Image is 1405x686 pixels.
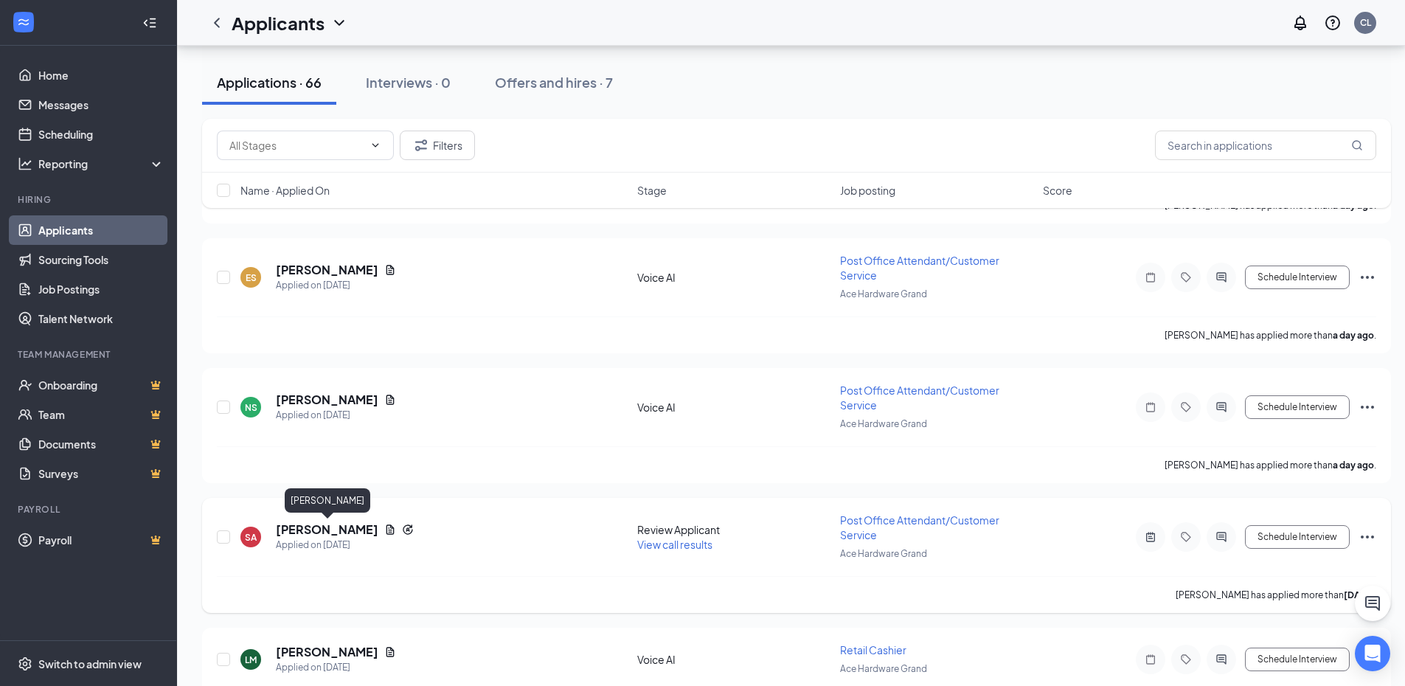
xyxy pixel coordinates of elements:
svg: ActiveChat [1213,401,1230,413]
button: Filter Filters [400,131,475,160]
h5: [PERSON_NAME] [276,262,378,278]
span: Ace Hardware Grand [840,288,927,299]
h5: [PERSON_NAME] [276,644,378,660]
svg: Ellipses [1359,398,1376,416]
a: SurveysCrown [38,459,164,488]
a: DocumentsCrown [38,429,164,459]
span: Post Office Attendant/Customer Service [840,254,999,282]
div: Offers and hires · 7 [495,73,613,91]
b: a day ago [1333,330,1374,341]
button: ChatActive [1355,586,1390,621]
a: Scheduling [38,119,164,149]
div: Applied on [DATE] [276,278,396,293]
svg: Document [384,524,396,536]
input: Search in applications [1155,131,1376,160]
div: NS [245,401,257,414]
div: [PERSON_NAME] [285,488,370,513]
div: Applied on [DATE] [276,408,396,423]
div: Voice AI [637,270,831,285]
h1: Applicants [232,10,325,35]
svg: Tag [1177,531,1195,543]
a: Talent Network [38,304,164,333]
a: Home [38,60,164,90]
span: Ace Hardware Grand [840,548,927,559]
div: Team Management [18,348,162,361]
b: a day ago [1333,460,1374,471]
div: Payroll [18,503,162,516]
svg: Analysis [18,156,32,171]
div: Applications · 66 [217,73,322,91]
span: Retail Cashier [840,643,906,656]
div: SA [245,531,257,544]
svg: Tag [1177,401,1195,413]
button: Schedule Interview [1245,395,1350,419]
div: Applied on [DATE] [276,538,414,552]
svg: ActiveChat [1213,654,1230,665]
svg: Note [1142,271,1159,283]
svg: Document [384,264,396,276]
span: Post Office Attendant/Customer Service [840,513,999,541]
svg: ActiveChat [1213,531,1230,543]
svg: QuestionInfo [1324,14,1342,32]
svg: Tag [1177,654,1195,665]
button: Schedule Interview [1245,648,1350,671]
span: Ace Hardware Grand [840,663,927,674]
svg: Note [1142,401,1159,413]
h5: [PERSON_NAME] [276,392,378,408]
svg: MagnifyingGlass [1351,139,1363,151]
svg: Tag [1177,271,1195,283]
div: ES [246,271,257,284]
svg: ActiveNote [1142,531,1159,543]
button: Schedule Interview [1245,266,1350,289]
svg: Ellipses [1359,528,1376,546]
svg: WorkstreamLogo [16,15,31,30]
svg: Document [384,646,396,658]
div: Voice AI [637,652,831,667]
div: Interviews · 0 [366,73,451,91]
p: [PERSON_NAME] has applied more than . [1165,329,1376,342]
svg: Filter [412,136,430,154]
svg: ChatActive [1364,595,1381,612]
a: OnboardingCrown [38,370,164,400]
a: PayrollCrown [38,525,164,555]
div: Applied on [DATE] [276,660,396,675]
div: Switch to admin view [38,656,142,671]
p: [PERSON_NAME] has applied more than . [1165,459,1376,471]
svg: ActiveChat [1213,271,1230,283]
svg: ChevronDown [330,14,348,32]
svg: Reapply [402,524,414,536]
svg: Collapse [142,15,157,30]
p: [PERSON_NAME] has applied more than . [1176,589,1376,601]
div: CL [1360,16,1371,29]
svg: Settings [18,656,32,671]
input: All Stages [229,137,364,153]
span: Ace Hardware Grand [840,418,927,429]
svg: Ellipses [1359,268,1376,286]
b: [DATE] [1344,589,1374,600]
svg: ChevronDown [370,139,381,151]
a: Applicants [38,215,164,245]
span: Stage [637,183,667,198]
a: TeamCrown [38,400,164,429]
div: Review Applicant [637,522,831,537]
div: Open Intercom Messenger [1355,636,1390,671]
span: Name · Applied On [240,183,330,198]
button: Schedule Interview [1245,525,1350,549]
span: View call results [637,538,712,551]
svg: Document [384,394,396,406]
a: Messages [38,90,164,119]
div: Reporting [38,156,165,171]
svg: Notifications [1291,14,1309,32]
span: Post Office Attendant/Customer Service [840,384,999,412]
a: Job Postings [38,274,164,304]
svg: Note [1142,654,1159,665]
div: Voice AI [637,400,831,415]
div: LM [245,654,257,666]
span: Score [1043,183,1072,198]
span: Job posting [840,183,895,198]
svg: ChevronLeft [208,14,226,32]
h5: [PERSON_NAME] [276,522,378,538]
div: Hiring [18,193,162,206]
a: Sourcing Tools [38,245,164,274]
